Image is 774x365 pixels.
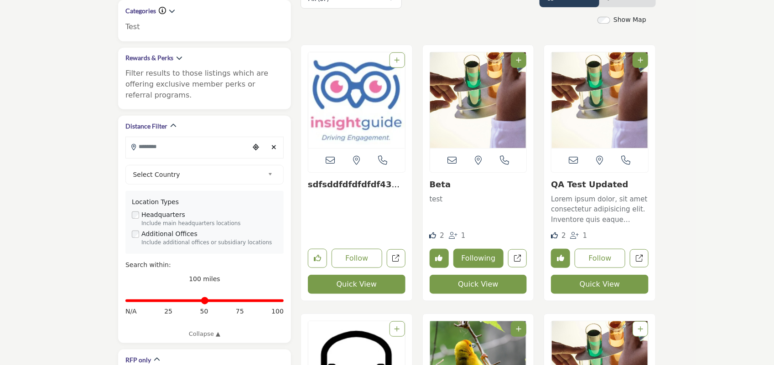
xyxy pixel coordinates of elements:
a: Add To List [516,325,521,333]
button: Quick View [308,275,405,294]
p: test [430,194,527,225]
h2: Categories [125,6,156,15]
span: 100 [271,307,284,316]
a: Open Listing in new tab [308,52,405,148]
img: sdfsddfdfdfdfdf4344343 [308,52,405,148]
a: Add To List [516,57,521,64]
a: Beta [430,180,451,189]
span: 100 miles [189,275,220,283]
span: 2 [561,231,566,240]
button: Quick View [430,275,527,294]
div: Search within: [125,260,284,270]
div: Include main headquarters locations [141,220,277,228]
button: Unlike company [430,249,449,268]
div: Clear search location [267,138,281,157]
img: QA Test Updated [551,52,648,148]
i: Likes [430,232,436,239]
h3: Beta [430,180,527,190]
h3: sdfsddfdfdfdfdf4344343 [308,180,405,190]
div: Followers [449,231,466,241]
span: 1 [583,231,587,240]
div: Location Types [132,197,277,207]
i: Likes [551,232,558,239]
a: sdfsddfdfdfdfdf43443... [308,180,403,199]
a: Information about Categories [159,6,166,15]
a: Open sfsdf in new tab [387,249,405,268]
label: Show Map [613,15,646,25]
a: Add To List [638,325,643,333]
a: Collapse ▲ [125,329,284,339]
a: Add To List [395,57,400,64]
a: QA Test Updated [551,180,628,189]
button: Following [453,249,504,268]
button: Like listing [308,249,327,268]
label: Headquarters [141,210,185,220]
span: 25 [164,307,172,316]
h3: QA Test Updated [551,180,649,190]
span: 75 [236,307,244,316]
a: Lorem ipsum dolor, sit amet consectetur adipisicing elit. Inventore quis eaque veniam quasi place... [551,192,649,225]
span: 1 [461,231,466,240]
div: Followers [571,231,587,241]
a: Open qa-test in new tab [630,249,649,268]
button: Quick View [551,275,649,294]
button: Follow [332,249,382,268]
a: Open Listing in new tab [551,52,648,148]
h2: RFP only [125,355,151,365]
h2: Distance Filter [125,122,167,131]
label: Additional Offices [141,229,197,239]
button: Follow [575,249,625,268]
h2: Rewards & Perks [125,53,173,62]
a: test [430,192,527,225]
img: Beta [430,52,527,148]
p: Test [125,21,284,32]
a: Add To List [395,325,400,333]
div: Include additional offices or subsidiary locations [141,239,277,247]
a: Add To List [638,57,643,64]
div: Choose your current location [249,138,263,157]
span: Select Country [133,169,265,180]
input: Search Location [126,138,249,155]
span: 50 [200,307,208,316]
p: Filter results to those listings which are offering exclusive member perks or referral programs. [125,68,284,101]
span: 2 [440,231,445,240]
button: Unlike company [551,249,570,268]
p: Lorem ipsum dolor, sit amet consectetur adipisicing elit. Inventore quis eaque veniam quasi place... [551,194,649,225]
a: Open Listing in new tab [430,52,527,148]
span: N/A [125,307,137,316]
div: Click to view information [159,5,166,16]
a: Open beta in new tab [508,249,527,268]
